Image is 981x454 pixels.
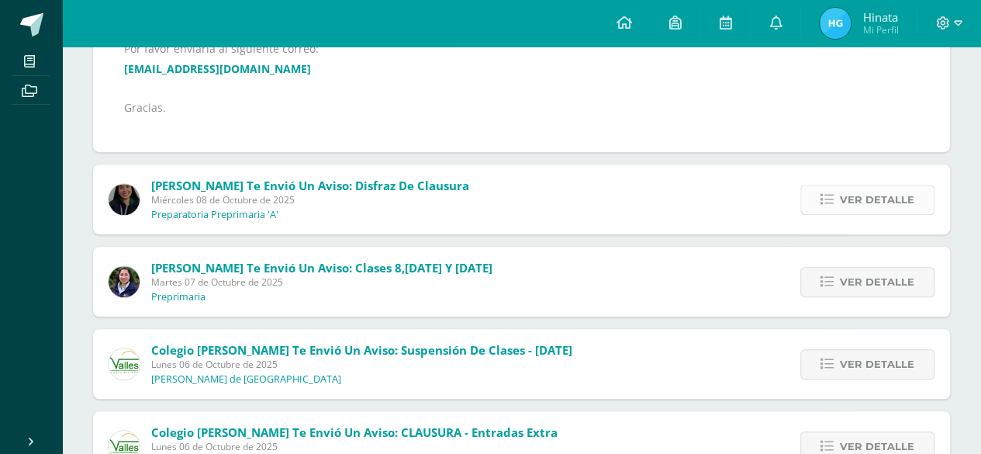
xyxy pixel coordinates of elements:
[151,260,492,276] span: [PERSON_NAME] te envió un aviso: Clases 8,[DATE] y [DATE]
[151,178,469,193] span: [PERSON_NAME] te envió un aviso: Disfraz de clausura
[820,8,851,39] img: bc79a7f01ac6747297c8a492b00bb11c.png
[151,425,558,440] span: Colegio [PERSON_NAME] te envió un aviso: CLAUSURA - Entradas Extra
[109,348,140,379] img: 94564fe4cf850d796e68e37240ca284b.png
[151,342,572,358] span: Colegio [PERSON_NAME] te envió un aviso: Suspensión de Clases - [DATE]
[862,9,898,25] span: Hinata
[109,184,140,215] img: cac983e7bfdc8fb1f4cdcac9deb20ca8.png
[862,23,898,36] span: Mi Perfil
[124,61,311,76] a: [EMAIL_ADDRESS][DOMAIN_NAME]
[151,373,341,386] p: [PERSON_NAME] de [GEOGRAPHIC_DATA]
[151,358,572,371] span: Lunes 06 de Octubre de 2025
[151,193,469,206] span: Miércoles 08 de Octubre de 2025
[840,350,914,379] span: Ver detalle
[151,291,206,303] p: Preprimaria
[109,266,140,297] img: ce0fccdf93b403cab1764a01c970423f.png
[840,268,914,296] span: Ver detalle
[151,209,278,221] p: Preparatoria Preprimaria 'A'
[151,276,492,289] span: Martes 07 de Octubre de 2025
[151,440,558,453] span: Lunes 06 de Octubre de 2025
[124,19,919,137] div: Buenos días, por favor enviar fotografía del vestuario que utilizará para la clausura. Por favor ...
[840,185,914,214] span: Ver detalle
